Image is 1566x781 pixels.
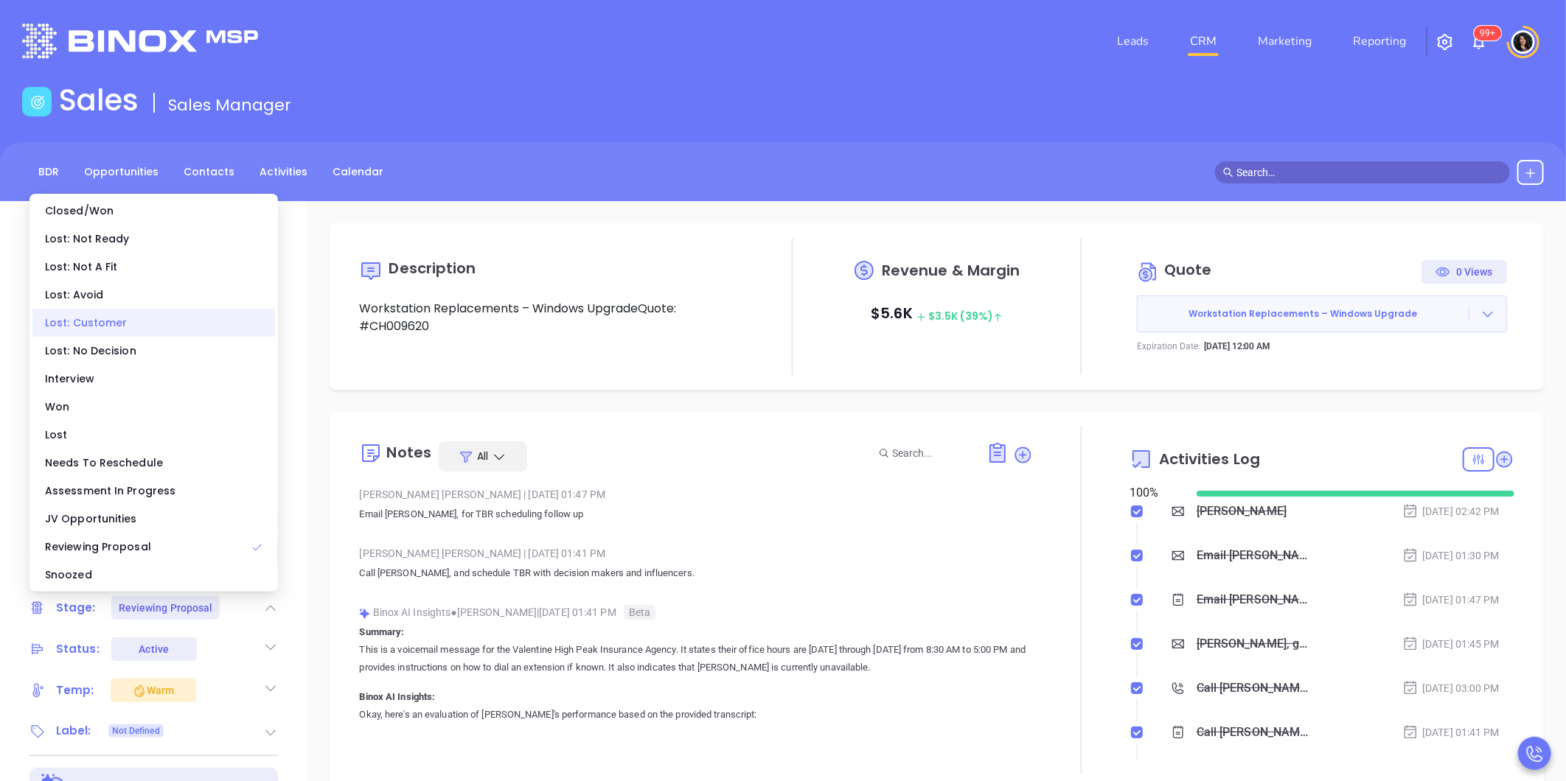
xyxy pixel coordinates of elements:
input: Search… [1236,164,1502,181]
div: Reviewing Proposal [119,596,213,620]
div: Won [32,393,275,421]
a: Marketing [1252,27,1318,56]
span: Sales Manager [168,94,291,116]
span: Description [389,258,476,279]
div: Needs To Reschedule [32,449,275,477]
div: Lost: Not Ready [32,225,275,253]
div: Active [139,637,169,661]
img: iconSetting [1436,33,1454,51]
img: iconNotification [1470,33,1488,51]
span: | [523,547,526,559]
p: [DATE] 12:00 AM [1204,340,1271,353]
div: Email [PERSON_NAME], for TBR scheduling follow up [1197,589,1314,611]
div: JV Opportunities [32,505,275,533]
img: svg%3e [359,608,370,619]
div: Lost: No Decision [32,337,275,365]
span: ● [450,606,457,618]
div: Stage: [56,597,96,619]
span: search [1223,167,1233,178]
input: Search... [892,445,970,461]
div: Binox AI Insights [PERSON_NAME] | [DATE] 01:41 PM [359,601,1033,623]
div: Label: [56,720,91,742]
div: [PERSON_NAME], got 10 mins? [1197,633,1314,655]
div: Notes [386,445,431,460]
div: Closed/Won [32,197,275,225]
p: This is a voicemail message for the Valentine High Peak Insurance Agency. It states their office ... [359,641,1033,676]
img: user [1511,30,1535,54]
div: [DATE] 03:00 PM [1402,680,1500,696]
div: [DATE] 01:45 PM [1402,636,1500,652]
div: Interview [32,365,275,393]
sup: 100 [1475,26,1502,41]
a: BDR [29,160,68,184]
div: [PERSON_NAME] [PERSON_NAME] [DATE] 01:47 PM [359,483,1033,505]
div: [PERSON_NAME] [PERSON_NAME] [DATE] 01:41 PM [359,542,1033,564]
span: Revenue & Margin [882,263,1020,278]
div: Lost: Customer [32,309,275,337]
div: Warm [132,682,174,699]
a: CRM [1184,27,1222,56]
div: Lost: Avoid [32,281,275,309]
a: Contacts [175,160,243,184]
p: Workstation Replacements – Windows UpgradeQuote: #CH009620 [359,300,744,335]
div: 0 Views [1435,260,1493,284]
div: Snoozed [32,561,275,589]
div: Lost [32,421,275,449]
div: [DATE] 01:47 PM [1402,592,1500,608]
div: Lost: Not A Fit [32,253,275,281]
p: $ 5.6K [871,300,1003,329]
p: Call [PERSON_NAME], and schedule TBR with decision makers and influencers. [359,564,1033,582]
div: Assessment In Progress [32,477,275,505]
p: Email [PERSON_NAME], for TBR scheduling follow up [359,505,1033,523]
div: [DATE] 02:42 PM [1402,503,1500,519]
p: Expiration Date: [1137,340,1200,353]
div: Email [PERSON_NAME] proposal follow up - [PERSON_NAME] [1197,544,1314,567]
span: | [523,488,526,500]
span: $ 3.5K (39%) [916,309,1003,323]
b: Binox AI Insights: [359,691,435,702]
div: Temp: [56,679,94,701]
div: Status: [56,638,100,660]
button: Workstation Replacements – Windows Upgrade [1137,295,1507,332]
div: 100 % [1130,484,1179,502]
span: Quote [1164,259,1212,280]
div: Call [PERSON_NAME], and schedule TBR with decision makers and influencers. [1197,721,1314,743]
div: Reviewing Proposal [32,533,275,561]
a: Activities [251,160,316,184]
div: [PERSON_NAME] [1197,500,1287,522]
div: [DATE] 01:41 PM [1402,724,1500,740]
a: Leads [1111,27,1155,56]
a: Calendar [324,160,392,184]
img: logo [22,24,258,58]
b: Summary: [359,626,404,637]
span: Not Defined [112,723,160,739]
span: Beta [624,605,655,620]
h1: Sales [59,83,139,118]
span: All [477,449,488,463]
a: Opportunities [75,160,167,184]
div: [DATE] 01:30 PM [1402,547,1500,564]
a: Reporting [1347,27,1412,56]
div: Call [PERSON_NAME] for TBR - [PERSON_NAME] [1197,677,1314,699]
img: Circle dollar [1137,260,1160,284]
span: Workstation Replacements – Windows Upgrade [1138,307,1469,321]
span: Activities Log [1159,452,1260,466]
